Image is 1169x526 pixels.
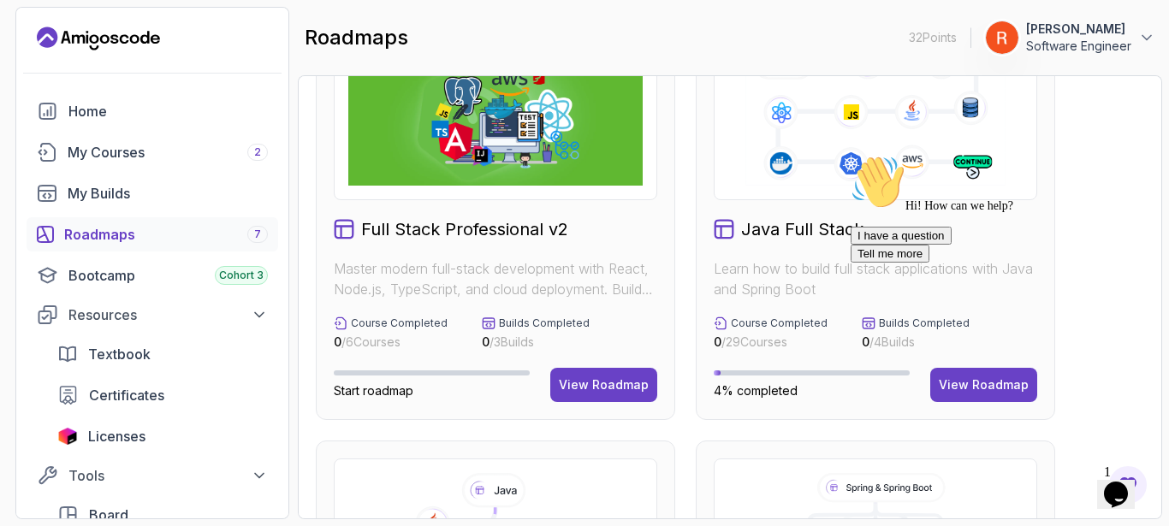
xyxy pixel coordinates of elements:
a: Landing page [37,25,160,52]
a: bootcamp [27,258,278,293]
div: My Courses [68,142,268,163]
span: Cohort 3 [219,269,264,282]
span: 0 [334,334,341,349]
p: / 3 Builds [482,334,590,351]
div: View Roadmap [559,376,649,393]
a: courses [27,135,278,169]
div: Tools [68,465,268,486]
h2: roadmaps [305,24,408,51]
h2: Java Full Stack [741,217,863,241]
a: certificates [47,378,278,412]
p: Master modern full-stack development with React, Node.js, TypeScript, and cloud deployment. Build... [334,258,657,299]
span: Certificates [89,385,164,405]
img: user profile image [986,21,1018,54]
button: Tell me more [7,97,86,115]
p: Learn how to build full stack applications with Java and Spring Boot [714,258,1037,299]
a: licenses [47,419,278,453]
span: 7 [254,228,261,241]
img: :wave: [7,7,62,62]
div: Bootcamp [68,265,268,286]
div: Resources [68,304,268,325]
p: / 29 Courses [714,334,828,351]
button: Tools [27,460,278,491]
h2: Full Stack Professional v2 [361,217,568,241]
a: roadmaps [27,217,278,251]
span: Board [89,505,128,525]
span: Start roadmap [334,383,413,398]
p: 32 Points [909,29,957,46]
span: Hi! How can we help? [7,51,169,64]
span: 2 [254,145,261,159]
p: Software Engineer [1026,38,1131,55]
button: user profile image[PERSON_NAME]Software Engineer [985,21,1155,55]
p: [PERSON_NAME] [1026,21,1131,38]
iframe: chat widget [1097,458,1152,509]
button: View Roadmap [550,368,657,402]
span: Textbook [88,344,151,364]
div: Roadmaps [64,224,268,245]
p: Builds Completed [499,316,590,330]
span: 0 [482,334,490,349]
iframe: chat widget [844,148,1152,449]
p: Course Completed [731,316,828,330]
span: Licenses [88,426,145,446]
div: 👋Hi! How can we help?I have a questionTell me more [7,7,315,115]
a: textbook [47,337,278,371]
button: Resources [27,299,278,330]
p: Course Completed [351,316,448,330]
div: My Builds [68,183,268,204]
button: I have a question [7,79,108,97]
a: builds [27,176,278,210]
span: 4% completed [714,383,798,398]
a: home [27,94,278,128]
img: jetbrains icon [57,428,78,445]
p: / 6 Courses [334,334,448,351]
div: Home [68,101,268,121]
img: Full Stack Professional v2 [348,44,643,186]
span: 0 [714,334,721,349]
